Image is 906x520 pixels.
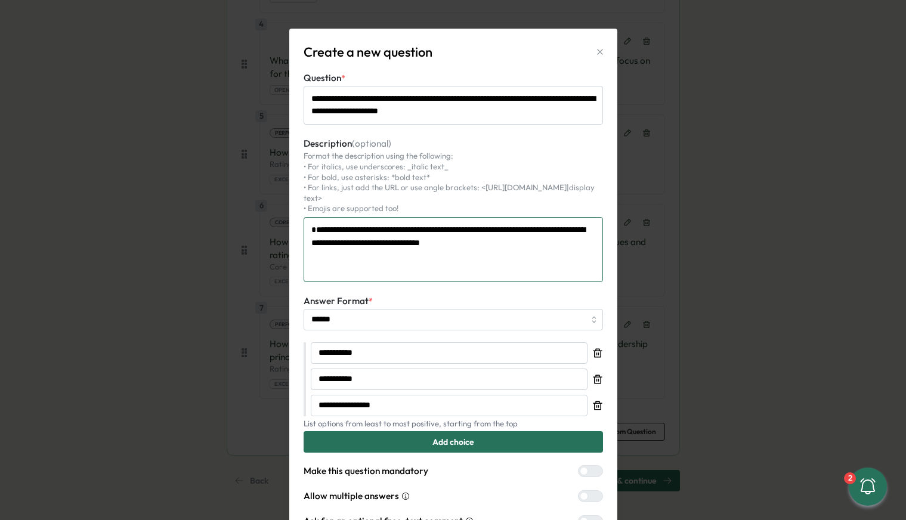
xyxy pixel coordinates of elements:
span: Description [304,138,391,149]
p: List options from least to most positive, starting from the top [304,419,603,429]
button: Add choice [304,431,603,453]
span: Make this question mandatory [304,465,428,478]
span: Answer Format [304,295,369,307]
p: Create a new question [304,43,432,61]
span: Allow multiple answers [304,490,399,503]
div: 2 [844,472,856,484]
span: Question [304,72,341,83]
span: Format the description using the following: • For italics, use underscores: _italic text_ • For b... [304,151,595,213]
span: (optional) [352,138,391,149]
span: Add choice [432,432,474,452]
